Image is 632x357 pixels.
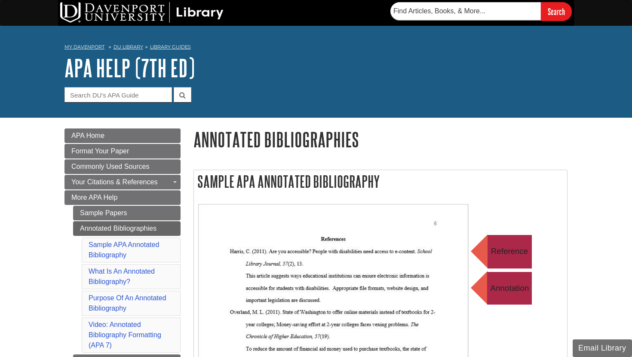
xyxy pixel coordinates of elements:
a: DU Library [114,44,143,50]
h2: Sample APA Annotated Bibliography [194,170,567,193]
a: Annotated Bibliographies [73,221,181,236]
button: Email Library [573,339,632,357]
a: Purpose Of An Annotated Bibliography [89,294,166,312]
span: Commonly Used Sources [71,163,149,170]
a: Video: Annotated Bibliography Formatting (APA 7) [89,321,161,349]
a: APA Home [64,128,181,143]
a: Commonly Used Sources [64,159,181,174]
a: Sample Papers [73,206,181,220]
a: More APA Help [64,190,181,205]
a: Library Guides [150,44,191,50]
a: Your Citations & References [64,175,181,189]
span: Your Citations & References [71,178,157,186]
img: DU Library [60,2,224,23]
form: Searches DU Library's articles, books, and more [390,2,572,21]
span: APA Home [71,132,104,139]
input: Search [541,2,572,21]
input: Find Articles, Books, & More... [390,2,541,20]
nav: breadcrumb [64,41,568,55]
span: More APA Help [71,194,117,201]
input: Search DU's APA Guide [64,87,172,102]
h1: Annotated Bibliographies [193,128,568,150]
a: Sample APA Annotated Bibliography [89,241,159,259]
a: My Davenport [64,43,104,51]
span: Format Your Paper [71,147,129,155]
a: Format Your Paper [64,144,181,159]
a: APA Help (7th Ed) [64,55,195,81]
a: What Is An Annotated Bibliography? [89,268,155,285]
